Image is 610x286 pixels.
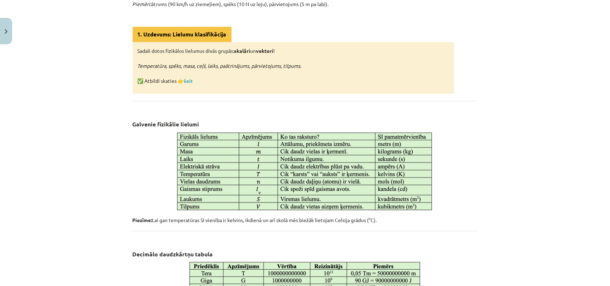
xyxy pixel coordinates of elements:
[133,216,478,224] p: Lai gan temperatūras SI vienība ir kelvins, ikdienā un arī skolā mēs biežāk lietojam Celsija grād...
[133,1,152,7] em: Piemēri:
[133,250,213,258] strong: Decimālo daudzkārtņu tabula
[184,77,193,84] a: šeit
[133,27,232,42] div: 1. Uzdevums: Lielumu klasifikācija
[5,29,8,34] img: icon-close-lesson-0947bae3869378f0d4975bcd49f059093ad1ed9edebbc8119c70593378902aed.svg
[138,47,449,85] p: Sadali dotos fizikālos lielumus divās grupās: un ! ✅ Atbildi skaties 👉
[133,217,152,223] strong: Piezīme:
[133,0,478,8] p: ātrums (90 km/h uz ziemeļiem), spēks (10 N uz leju), pārvietojums (5 m pa labi).
[256,47,274,54] strong: vektori
[133,120,199,128] strong: Galvenie fizikālie lielumi
[138,62,302,69] em: Temperatūra, spēks, masa, ceļš, laiks, paātrinājums, pārvietojums, tilpums.
[234,47,251,54] strong: skalāri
